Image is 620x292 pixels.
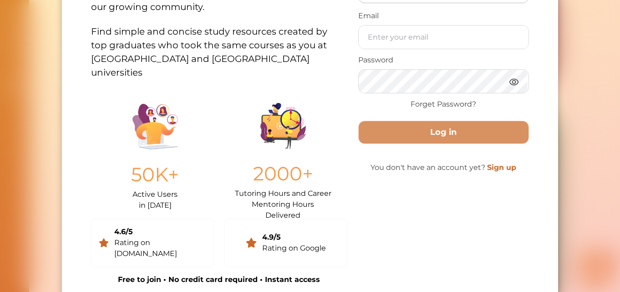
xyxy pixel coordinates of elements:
[358,55,529,66] p: Password
[202,0,209,8] i: 1
[359,26,529,49] input: Enter your email
[91,274,347,285] p: Free to join • No credit card required • Instant access
[262,243,326,254] div: Rating on Google
[114,237,206,259] div: Rating on [DOMAIN_NAME]
[91,219,213,267] a: 4.6/5Rating on [DOMAIN_NAME]
[253,159,313,188] p: 2000+
[235,188,331,211] p: Tutoring Hours and Career Mentoring Hours Delivered
[358,121,529,144] button: Log in
[224,219,347,267] a: 4.9/5Rating on Google
[487,163,516,172] a: Sign up
[358,162,529,173] p: You don't have an account yet?
[260,103,306,149] img: Group%201403.ccdcecb8.png
[131,160,179,189] p: 50K+
[262,232,326,243] div: 4.9/5
[132,104,178,149] img: Illustration.25158f3c.png
[91,14,347,79] p: Find simple and concise study resources created by top graduates who took the same courses as you...
[132,189,178,211] p: Active Users in [DATE]
[508,76,519,87] img: eye.3286bcf0.webp
[358,10,529,21] p: Email
[411,99,476,110] a: Forget Password?
[114,226,206,237] div: 4.6/5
